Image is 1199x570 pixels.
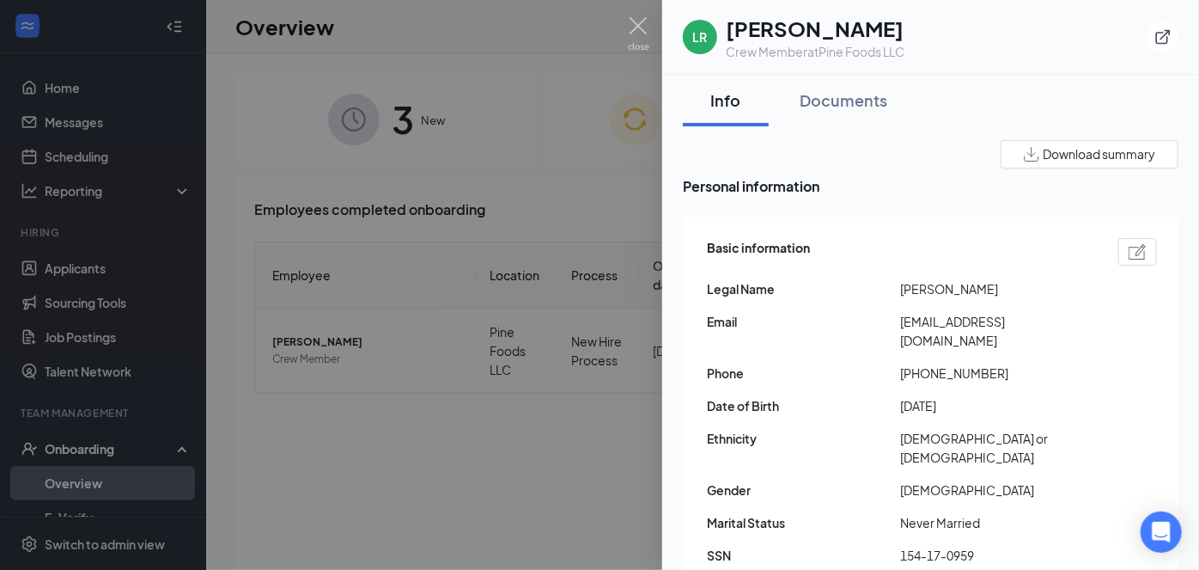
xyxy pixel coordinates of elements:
span: Personal information [683,175,1178,197]
span: Basic information [707,238,810,266]
span: Gender [707,481,900,500]
div: Documents [800,89,887,111]
div: Info [700,89,752,111]
span: 154-17-0959 [900,546,1093,565]
span: SSN [707,546,900,565]
span: [PERSON_NAME] [900,279,1093,298]
span: Download summary [1043,145,1155,163]
span: Ethnicity [707,429,900,448]
span: Never Married [900,513,1093,532]
span: Legal Name [707,279,900,298]
span: [PHONE_NUMBER] [900,364,1093,383]
span: Phone [707,364,900,383]
span: [DEMOGRAPHIC_DATA] [900,481,1093,500]
span: Marital Status [707,513,900,532]
span: Email [707,312,900,331]
button: Download summary [1001,140,1178,169]
div: LR [693,28,708,46]
h1: [PERSON_NAME] [726,14,904,43]
span: [DATE] [900,396,1093,415]
button: ExternalLink [1147,21,1178,52]
span: Date of Birth [707,396,900,415]
div: Crew Member at Pine Foods LLC [726,43,904,60]
span: [EMAIL_ADDRESS][DOMAIN_NAME] [900,312,1093,350]
div: Open Intercom Messenger [1141,512,1182,553]
svg: ExternalLink [1154,28,1172,46]
span: [DEMOGRAPHIC_DATA] or [DEMOGRAPHIC_DATA] [900,429,1093,467]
